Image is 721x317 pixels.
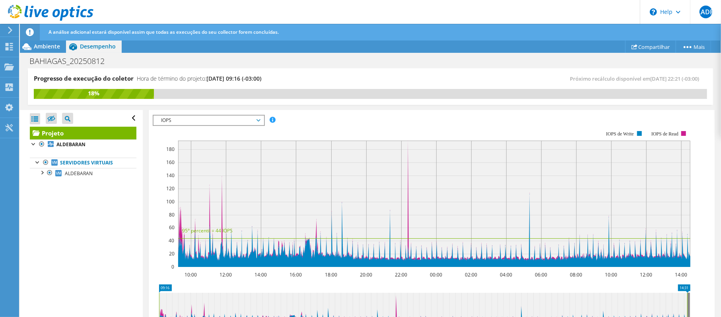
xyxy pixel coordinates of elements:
span: ALDEBARAN [65,170,93,177]
a: Compartilhar [625,41,676,53]
text: 120 [166,185,175,192]
text: 00:00 [430,271,442,278]
span: IOPS [157,116,260,125]
text: 180 [166,146,175,153]
span: Desempenho [80,43,116,50]
text: 06:00 [535,271,547,278]
text: 18:00 [325,271,337,278]
text: IOPS de Read [651,131,678,137]
div: 18% [34,89,154,98]
text: 20:00 [360,271,372,278]
span: [DATE] 22:21 (-03:00) [650,75,699,82]
text: 40 [169,237,174,244]
svg: \n [650,8,657,15]
text: 22:00 [395,271,407,278]
span: LADP [700,6,712,18]
text: 02:00 [465,271,477,278]
span: A análise adicional estará disponível assim que todas as execuções do seu collector forem concluí... [49,29,279,35]
a: Servidores virtuais [30,158,136,168]
span: Ambiente [34,43,60,50]
b: ALDEBARAN [56,141,86,148]
text: 16:00 [290,271,302,278]
span: [DATE] 09:16 (-03:00) [206,75,261,82]
span: Próximo recálculo disponível em [570,75,703,82]
a: ALDEBARAN [30,139,136,150]
text: 80 [169,211,175,218]
text: 14:00 [675,271,687,278]
text: 100 [166,198,175,205]
text: 20 [169,250,175,257]
text: 14:00 [255,271,267,278]
a: Mais [676,41,711,53]
h4: Hora de término do projeto: [137,74,261,83]
text: 12:00 [220,271,232,278]
text: 12:00 [640,271,652,278]
text: 60 [169,224,175,231]
text: 10:00 [605,271,617,278]
text: 140 [166,172,175,179]
h1: BAHIAGAS_20250812 [26,57,117,66]
text: 04:00 [500,271,512,278]
text: 08:00 [570,271,582,278]
text: 95° percentil = 44 IOPS [182,227,233,234]
text: 10:00 [185,271,197,278]
a: Projeto [30,127,136,139]
text: IOPS de Write [606,131,634,137]
text: 160 [166,159,175,166]
a: ALDEBARAN [30,168,136,178]
text: 0 [171,263,174,270]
